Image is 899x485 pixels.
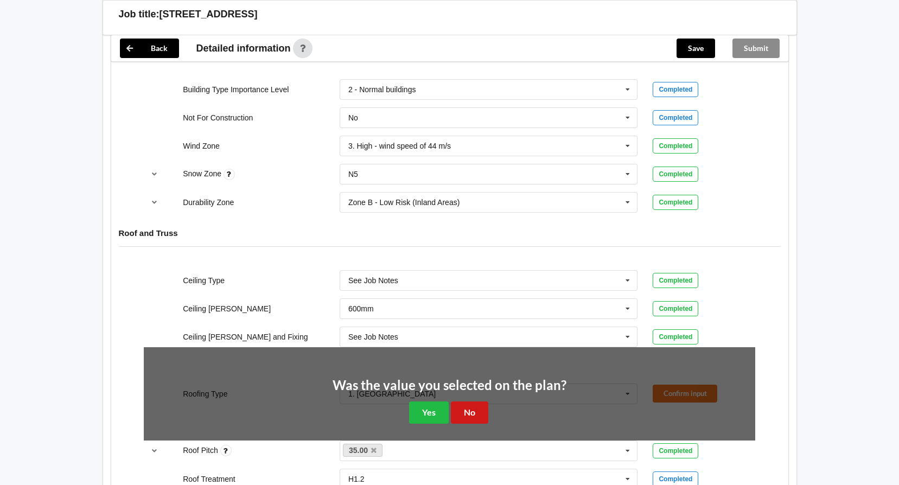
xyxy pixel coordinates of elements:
button: Back [120,39,179,58]
div: No [348,114,358,122]
div: Completed [653,273,698,288]
label: Snow Zone [183,169,224,178]
div: Completed [653,301,698,316]
label: Roof Pitch [183,446,220,455]
div: See Job Notes [348,277,398,284]
span: Detailed information [196,43,291,53]
label: Ceiling [PERSON_NAME] [183,304,271,313]
div: See Job Notes [348,333,398,341]
div: 3. High - wind speed of 44 m/s [348,142,451,150]
label: Roof Treatment [183,475,235,483]
div: Zone B - Low Risk (Inland Areas) [348,199,460,206]
div: Completed [653,138,698,154]
div: Completed [653,110,698,125]
label: Ceiling [PERSON_NAME] and Fixing [183,333,308,341]
button: Yes [409,401,449,424]
a: 35.00 [343,444,383,457]
label: Durability Zone [183,198,234,207]
h3: Job title: [119,8,160,21]
div: Completed [653,82,698,97]
button: reference-toggle [144,193,165,212]
button: Save [677,39,715,58]
label: Building Type Importance Level [183,85,289,94]
button: No [451,401,488,424]
div: Completed [653,167,698,182]
label: Not For Construction [183,113,253,122]
div: Completed [653,443,698,458]
label: Ceiling Type [183,276,225,285]
h3: [STREET_ADDRESS] [160,8,258,21]
button: reference-toggle [144,441,165,461]
div: 600mm [348,305,374,312]
div: H1.2 [348,475,365,483]
div: Completed [653,195,698,210]
button: reference-toggle [144,164,165,184]
label: Wind Zone [183,142,220,150]
h2: Was the value you selected on the plan? [333,377,566,394]
div: N5 [348,170,358,178]
div: Completed [653,329,698,344]
h4: Roof and Truss [119,228,781,238]
div: 2 - Normal buildings [348,86,416,93]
